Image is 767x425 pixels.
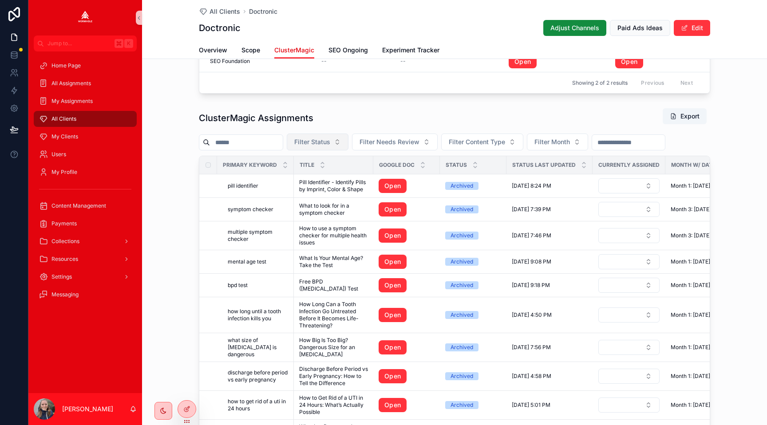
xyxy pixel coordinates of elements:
[199,22,241,34] h1: Doctronic
[441,134,523,150] button: Select Button
[451,372,473,380] div: Archived
[671,401,733,409] span: Month 1: [DATE] - [DATE]
[352,134,438,150] button: Select Button
[674,20,710,36] button: Edit
[598,161,660,169] span: Currently Assigned
[34,111,137,127] a: All Clients
[228,282,248,289] span: bpd test
[445,311,501,319] a: Archived
[382,42,439,60] a: Experiment Tracker
[228,182,289,189] a: pill identifier
[299,278,368,292] a: Free BPD ([MEDICAL_DATA]) Test
[228,337,289,358] a: what size of [MEDICAL_DATA] is dangerous
[210,58,250,65] span: SEO Foundation
[228,398,289,412] span: how to get rid of a uti in 24 hours
[51,98,93,105] span: My Assignments
[51,273,72,280] span: Settings
[125,40,132,47] span: K
[512,258,551,265] span: [DATE] 9:08 PM
[34,287,137,303] a: Messaging
[299,366,368,387] span: Discharge Before Period vs Early Pregnancy: How to Tell the Difference
[241,42,260,60] a: Scope
[228,182,258,189] span: pill identifier
[299,337,368,358] a: How Big Is Too Big? Dangerous Size for an [MEDICAL_DATA]
[241,46,260,55] span: Scope
[598,340,660,355] button: Select Button
[671,182,733,189] span: Month 1: [DATE] - [DATE]
[47,40,111,47] span: Jump to...
[527,134,588,150] button: Select Button
[445,343,501,351] a: Archived
[451,401,473,409] div: Archived
[512,373,587,380] a: [DATE] 4:58 PM
[379,369,407,383] a: Open
[671,206,734,213] a: Month 3: [DATE] - [DATE]
[671,373,734,380] a: Month 1: [DATE] - [DATE]
[34,198,137,214] a: Content Management
[512,232,551,239] span: [DATE] 7:46 PM
[274,42,314,59] a: ClusterMagic
[509,55,537,69] a: Open
[615,55,643,69] a: Open
[512,161,576,169] span: Status Last Updated
[299,255,368,269] a: What Is Your Mental Age? Take the Test
[379,278,407,292] a: Open
[512,344,551,351] span: [DATE] 7:56 PM
[249,7,277,16] a: Doctronic
[598,368,660,384] a: Select Button
[328,46,368,55] span: SEO Ongoing
[451,311,473,319] div: Archived
[379,255,407,269] a: Open
[34,251,137,267] a: Resources
[299,394,368,416] a: How to Get Rid of a UTI in 24 Hours: What’s Actually Possible
[598,201,660,217] a: Select Button
[598,254,660,269] button: Select Button
[328,42,368,60] a: SEO Ongoing
[299,179,368,193] span: Pill Identifier - Identify Pills by Imprint, Color & Shape
[228,206,289,213] a: symptom checker
[512,373,551,380] span: [DATE] 4:58 PM
[78,11,92,25] img: App logo
[598,254,660,270] a: Select Button
[51,220,77,227] span: Payments
[299,202,368,216] a: What to look for in a symptom checker
[321,58,390,65] a: --
[512,206,551,213] span: [DATE] 7:39 PM
[51,238,79,245] span: Collections
[445,258,501,266] a: Archived
[671,401,734,409] a: Month 1: [DATE] - [DATE]
[598,228,660,244] a: Select Button
[379,278,435,292] a: Open
[379,308,407,322] a: Open
[199,46,227,55] span: Overview
[228,258,289,265] a: mental age test
[379,179,435,193] a: Open
[51,115,76,122] span: All Clients
[299,225,368,246] span: How to use a symptom checker for multiple health issues
[445,372,501,380] a: Archived
[598,339,660,355] a: Select Button
[400,58,406,65] span: --
[287,134,348,150] button: Select Button
[445,182,501,190] a: Archived
[34,129,137,145] a: My Clients
[550,24,599,32] span: Adjust Channels
[543,20,606,36] button: Adjust Channels
[379,202,407,216] a: Open
[51,80,91,87] span: All Assignments
[512,258,587,265] a: [DATE] 9:08 PM
[598,307,660,323] a: Select Button
[228,308,289,322] a: how long until a tooth infection kills you
[598,202,660,217] button: Select Button
[28,51,142,314] div: scrollable content
[615,55,698,69] a: Open
[451,205,473,213] div: Archived
[51,256,78,263] span: Resources
[451,343,473,351] div: Archived
[379,228,435,243] a: Open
